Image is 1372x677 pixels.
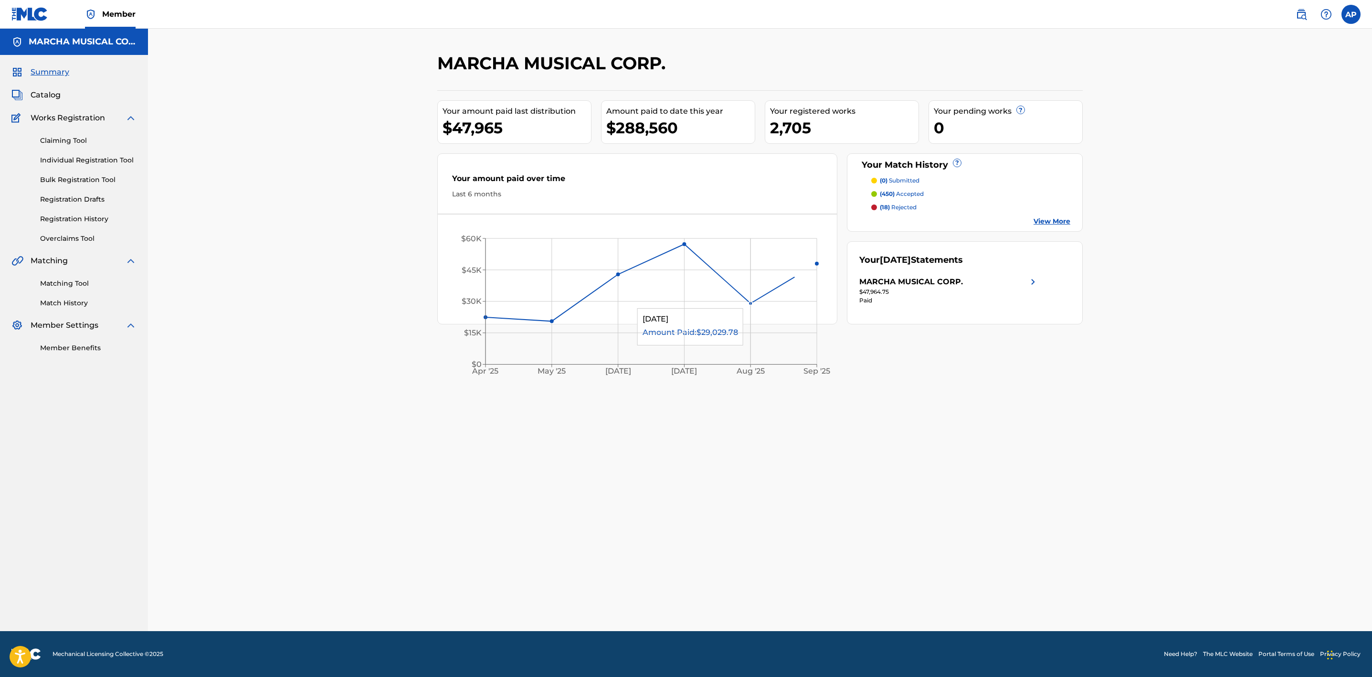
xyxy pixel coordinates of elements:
div: 2,705 [770,117,918,139]
span: (0) [880,177,887,184]
a: Member Benefits [40,343,137,353]
div: Your pending works [934,106,1082,117]
span: ? [1017,106,1024,114]
tspan: $0 [472,360,482,369]
a: Registration History [40,214,137,224]
div: Paid [859,296,1039,305]
a: SummarySummary [11,66,69,78]
iframe: Chat Widget [1324,631,1372,677]
img: Member Settings [11,320,23,331]
img: expand [125,255,137,267]
img: expand [125,112,137,124]
tspan: $30K [462,297,482,306]
img: Catalog [11,89,23,101]
div: Amount paid to date this year [606,106,755,117]
span: Member Settings [31,320,98,331]
img: right chevron icon [1027,276,1039,288]
a: Individual Registration Tool [40,155,137,165]
p: accepted [880,190,924,198]
span: Catalog [31,89,61,101]
div: Last 6 months [452,189,823,199]
div: $288,560 [606,117,755,139]
span: Summary [31,66,69,78]
p: submitted [880,176,919,185]
span: Mechanical Licensing Collective © 2025 [53,650,163,658]
a: View More [1034,216,1070,226]
h5: MARCHA MUSICAL CORP. [29,36,137,47]
a: Portal Terms of Use [1258,650,1314,658]
img: search [1296,9,1307,20]
a: Bulk Registration Tool [40,175,137,185]
img: help [1320,9,1332,20]
tspan: $60K [461,234,482,243]
img: expand [125,320,137,331]
img: Matching [11,255,23,267]
a: Match History [40,298,137,308]
tspan: May '25 [538,366,566,376]
a: (18) rejected [871,203,1071,212]
a: The MLC Website [1203,650,1253,658]
a: Overclaims Tool [40,234,137,244]
div: Help [1317,5,1336,24]
a: Matching Tool [40,279,137,289]
div: Widget de chat [1324,631,1372,677]
img: MLC Logo [11,7,48,21]
div: $47,965 [443,117,591,139]
div: User Menu [1341,5,1361,24]
div: Your registered works [770,106,918,117]
tspan: Aug '25 [736,366,765,376]
span: ? [953,159,961,167]
span: Matching [31,255,68,267]
div: Your Match History [859,159,1071,172]
a: Claiming Tool [40,136,137,146]
a: MARCHA MUSICAL CORP.right chevron icon$47,964.75Paid [859,276,1039,305]
span: (450) [880,190,895,197]
div: Your amount paid last distribution [443,106,591,117]
div: $47,964.75 [859,288,1039,296]
div: 0 [934,117,1082,139]
span: (18) [880,204,890,211]
div: MARCHA MUSICAL CORP. [859,276,963,288]
a: Registration Drafts [40,194,137,204]
a: Privacy Policy [1320,650,1361,658]
p: rejected [880,203,917,212]
a: Need Help? [1164,650,1197,658]
div: Your Statements [859,254,963,267]
h2: MARCHA MUSICAL CORP. [437,53,670,74]
a: (0) submitted [871,176,1071,185]
div: Arrastrar [1327,641,1333,669]
a: (450) accepted [871,190,1071,198]
tspan: $45K [462,266,482,275]
span: Works Registration [31,112,105,124]
img: Top Rightsholder [85,9,96,20]
tspan: [DATE] [671,366,697,376]
tspan: Sep '25 [803,366,830,376]
a: Public Search [1292,5,1311,24]
img: logo [11,648,41,660]
img: Accounts [11,36,23,48]
div: Your amount paid over time [452,173,823,189]
tspan: Apr '25 [472,366,499,376]
tspan: $15K [464,328,482,337]
img: Works Registration [11,112,24,124]
a: CatalogCatalog [11,89,61,101]
img: Summary [11,66,23,78]
span: Member [102,9,136,20]
tspan: [DATE] [605,366,631,376]
span: [DATE] [880,255,911,265]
